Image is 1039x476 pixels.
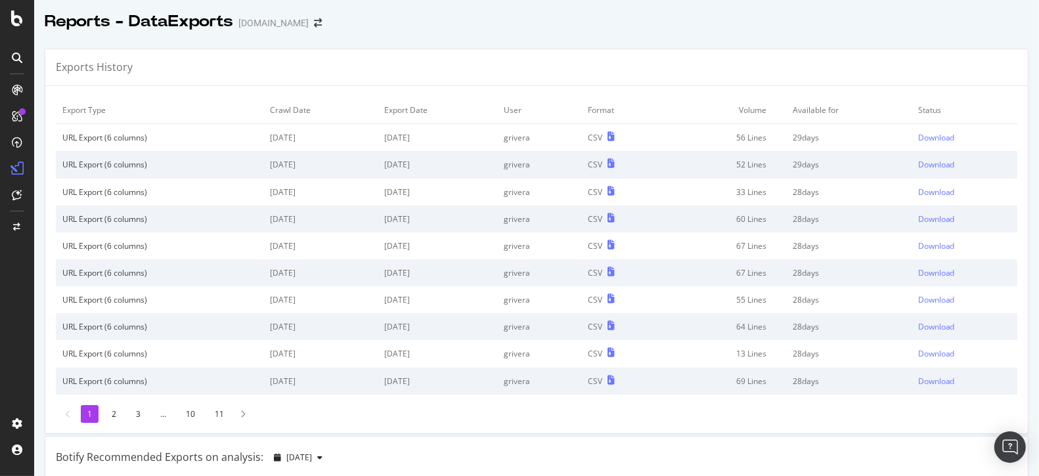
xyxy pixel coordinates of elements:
div: Download [918,267,955,278]
td: [DATE] [263,368,378,395]
div: URL Export (6 columns) [62,348,257,359]
div: URL Export (6 columns) [62,186,257,198]
td: 13 Lines [666,340,785,367]
td: [DATE] [263,124,378,152]
td: [DATE] [378,124,497,152]
td: grivera [498,286,581,313]
div: arrow-right-arrow-left [314,18,322,28]
td: [DATE] [263,313,378,340]
td: 28 days [786,232,912,259]
div: Download [918,213,955,225]
td: grivera [498,259,581,286]
button: [DATE] [269,447,328,468]
div: Botify Recommended Exports on analysis: [56,450,263,465]
td: [DATE] [378,151,497,178]
td: [DATE] [378,206,497,232]
td: 29 days [786,151,912,178]
div: Download [918,159,955,170]
div: Reports - DataExports [45,11,233,33]
li: 2 [105,405,123,423]
td: 60 Lines [666,206,785,232]
a: Download [918,159,1011,170]
div: URL Export (6 columns) [62,213,257,225]
td: grivera [498,368,581,395]
div: Open Intercom Messenger [994,431,1026,463]
div: URL Export (6 columns) [62,376,257,387]
div: CSV [588,213,602,225]
td: User [498,97,581,124]
td: Format [581,97,666,124]
td: [DATE] [263,179,378,206]
td: Available for [786,97,912,124]
td: Export Date [378,97,497,124]
td: 69 Lines [666,368,785,395]
li: 11 [208,405,231,423]
a: Download [918,132,1011,143]
td: 64 Lines [666,313,785,340]
span: 2025 Aug. 3rd [286,452,312,463]
div: CSV [588,321,602,332]
td: Status [912,97,1017,124]
td: 28 days [786,340,912,367]
div: URL Export (6 columns) [62,159,257,170]
div: CSV [588,240,602,251]
td: 67 Lines [666,232,785,259]
td: grivera [498,232,581,259]
td: 28 days [786,179,912,206]
div: Download [918,132,955,143]
a: Download [918,294,1011,305]
div: Download [918,240,955,251]
div: Download [918,186,955,198]
div: URL Export (6 columns) [62,132,257,143]
li: 3 [129,405,147,423]
td: grivera [498,340,581,367]
div: [DOMAIN_NAME] [238,16,309,30]
td: [DATE] [378,286,497,313]
a: Download [918,321,1011,332]
td: 33 Lines [666,179,785,206]
td: [DATE] [378,179,497,206]
td: 28 days [786,286,912,313]
td: [DATE] [263,206,378,232]
td: 67 Lines [666,259,785,286]
td: [DATE] [263,340,378,367]
div: CSV [588,159,602,170]
a: Download [918,240,1011,251]
div: Exports History [56,60,133,75]
div: URL Export (6 columns) [62,267,257,278]
td: grivera [498,124,581,152]
td: [DATE] [378,232,497,259]
td: grivera [498,151,581,178]
td: 29 days [786,124,912,152]
td: 28 days [786,259,912,286]
a: Download [918,376,1011,387]
div: CSV [588,132,602,143]
div: URL Export (6 columns) [62,321,257,332]
div: CSV [588,267,602,278]
td: [DATE] [378,368,497,395]
td: 56 Lines [666,124,785,152]
td: [DATE] [378,259,497,286]
div: Download [918,376,955,387]
td: [DATE] [378,340,497,367]
td: [DATE] [263,259,378,286]
div: Download [918,294,955,305]
td: Crawl Date [263,97,378,124]
td: 28 days [786,313,912,340]
td: 28 days [786,206,912,232]
td: 28 days [786,368,912,395]
td: [DATE] [378,313,497,340]
td: grivera [498,179,581,206]
td: 55 Lines [666,286,785,313]
td: 52 Lines [666,151,785,178]
td: grivera [498,313,581,340]
li: 1 [81,405,99,423]
td: Volume [666,97,785,124]
td: Export Type [56,97,263,124]
div: Download [918,348,955,359]
div: URL Export (6 columns) [62,294,257,305]
td: [DATE] [263,232,378,259]
a: Download [918,186,1011,198]
li: ... [154,405,173,423]
div: CSV [588,186,602,198]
